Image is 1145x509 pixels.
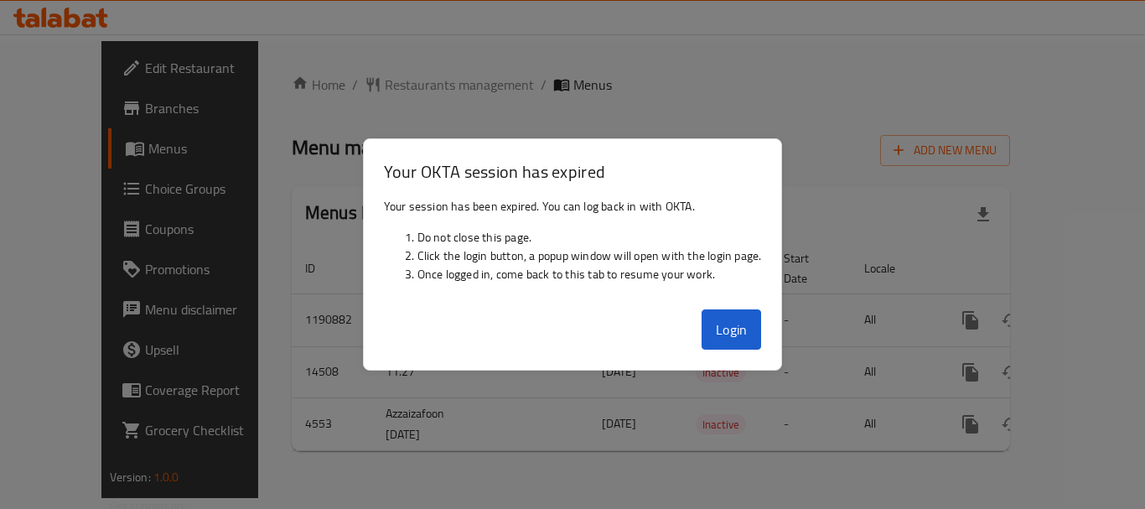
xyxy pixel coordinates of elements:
[417,265,762,283] li: Once logged in, come back to this tab to resume your work.
[417,247,762,265] li: Click the login button, a popup window will open with the login page.
[702,309,762,350] button: Login
[417,228,762,247] li: Do not close this page.
[364,190,782,303] div: Your session has been expired. You can log back in with OKTA.
[384,159,762,184] h3: Your OKTA session has expired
